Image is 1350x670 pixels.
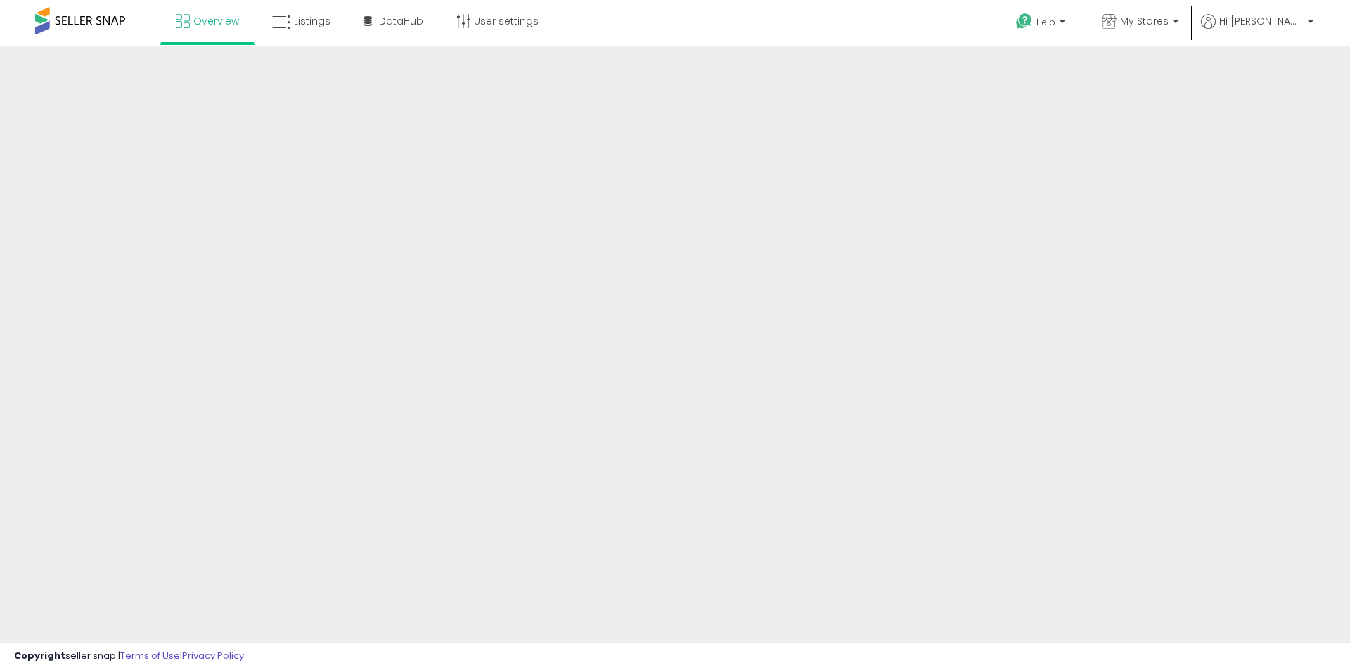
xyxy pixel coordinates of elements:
span: Listings [294,14,330,28]
span: Hi [PERSON_NAME] [1219,14,1304,28]
span: DataHub [379,14,423,28]
a: Hi [PERSON_NAME] [1201,14,1313,46]
span: Overview [193,14,239,28]
i: Get Help [1015,13,1033,30]
a: Help [1005,2,1079,46]
span: My Stores [1120,14,1169,28]
span: Help [1036,16,1055,28]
